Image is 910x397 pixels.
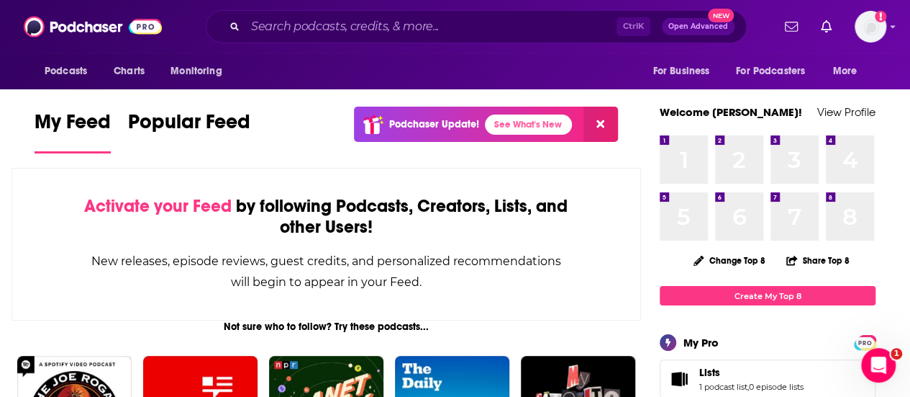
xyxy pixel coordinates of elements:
[160,58,240,85] button: open menu
[12,321,641,333] div: Not sure who to follow? Try these podcasts...
[786,246,850,275] button: Share Top 8
[660,286,875,305] a: Create My Top 8
[856,336,873,347] a: PRO
[685,251,774,269] button: Change Top 8
[749,382,804,392] a: 0 episode lists
[170,61,222,81] span: Monitoring
[665,369,693,389] a: Lists
[855,11,886,43] img: User Profile
[485,115,572,135] a: See What's New
[823,58,875,85] button: open menu
[660,105,802,119] a: Welcome [PERSON_NAME]!
[245,15,616,38] input: Search podcasts, credits, & more...
[736,61,805,81] span: For Podcasters
[815,14,837,39] a: Show notifications dropdown
[683,336,719,349] div: My Pro
[668,23,728,30] span: Open Advanced
[128,110,250,153] a: Popular Feed
[104,58,153,85] a: Charts
[747,382,749,392] span: ,
[642,58,727,85] button: open menu
[652,61,709,81] span: For Business
[875,11,886,22] svg: Add a profile image
[662,18,734,35] button: Open AdvancedNew
[817,105,875,119] a: View Profile
[833,61,857,81] span: More
[35,110,111,153] a: My Feed
[84,195,232,217] span: Activate your Feed
[855,11,886,43] button: Show profile menu
[84,251,568,293] div: New releases, episode reviews, guest credits, and personalized recommendations will begin to appe...
[84,196,568,238] div: by following Podcasts, Creators, Lists, and other Users!
[114,61,145,81] span: Charts
[727,58,826,85] button: open menu
[856,337,873,348] span: PRO
[861,348,896,383] iframe: Intercom live chat
[855,11,886,43] span: Logged in as LBraverman
[699,382,747,392] a: 1 podcast list
[891,348,902,360] span: 1
[779,14,804,39] a: Show notifications dropdown
[389,118,479,130] p: Podchaser Update!
[45,61,87,81] span: Podcasts
[24,13,162,40] img: Podchaser - Follow, Share and Rate Podcasts
[35,110,111,143] span: My Feed
[616,17,650,36] span: Ctrl K
[699,366,804,379] a: Lists
[35,58,106,85] button: open menu
[206,10,747,43] div: Search podcasts, credits, & more...
[708,9,734,22] span: New
[699,366,720,379] span: Lists
[128,110,250,143] span: Popular Feed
